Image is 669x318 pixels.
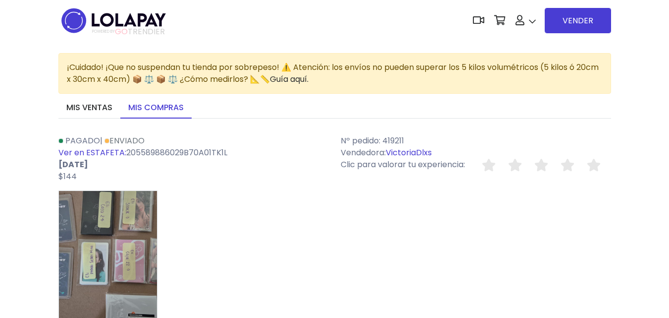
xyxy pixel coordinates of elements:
[341,147,611,159] p: Vendedora:
[115,26,128,37] span: GO
[58,98,120,119] a: Mis ventas
[52,135,335,183] div: | 205589886029B70A01TK1L
[58,171,77,182] span: $144
[92,29,115,34] span: POWERED BY
[341,159,465,170] span: Clic para valorar tu experiencia:
[67,62,599,85] span: ¡Cuidado! ¡Que no suspendan tu tienda por sobrepeso! ⚠️ Atención: los envíos no pueden superar lo...
[65,135,100,146] span: Pagado
[386,147,432,158] a: VictoriaDlxs
[58,5,169,36] img: logo
[270,73,309,85] a: Guía aquí.
[120,98,192,119] a: Mis compras
[58,159,329,171] p: [DATE]
[58,147,126,158] a: Ver en ESTAFETA:
[92,27,165,36] span: TRENDIER
[104,135,145,146] a: Enviado
[341,135,611,147] p: Nº pedido: 419211
[545,8,611,33] a: VENDER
